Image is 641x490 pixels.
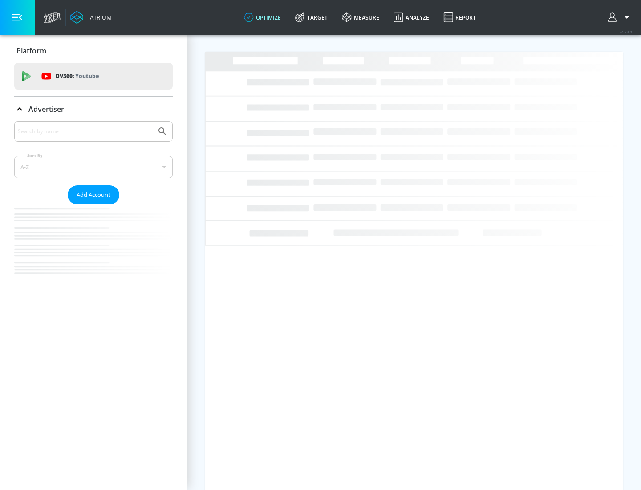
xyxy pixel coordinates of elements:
div: Atrium [86,13,112,21]
div: Platform [14,38,173,63]
div: A-Z [14,156,173,178]
a: optimize [237,1,288,33]
button: Add Account [68,185,119,204]
div: DV360: Youtube [14,63,173,90]
a: Target [288,1,335,33]
p: Advertiser [28,104,64,114]
span: Add Account [77,190,110,200]
p: Youtube [75,71,99,81]
a: measure [335,1,386,33]
a: Report [436,1,483,33]
a: Atrium [70,11,112,24]
span: v 4.24.0 [620,29,632,34]
p: Platform [16,46,46,56]
label: Sort By [25,153,45,159]
p: DV360: [56,71,99,81]
input: Search by name [18,126,153,137]
div: Advertiser [14,121,173,291]
div: Advertiser [14,97,173,122]
a: Analyze [386,1,436,33]
nav: list of Advertiser [14,204,173,291]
